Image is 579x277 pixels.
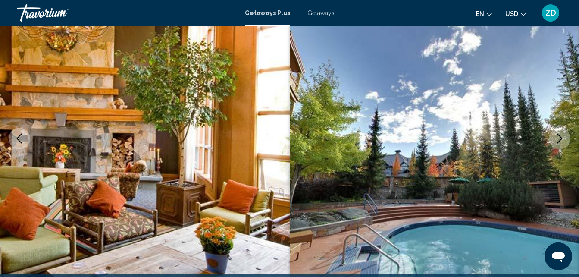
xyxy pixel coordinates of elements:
[9,128,30,149] button: Previous image
[307,9,335,16] a: Getaways
[505,7,526,20] button: Change currency
[549,128,570,149] button: Next image
[545,242,572,270] iframe: Button to launch messaging window
[476,7,492,20] button: Change language
[539,4,562,22] button: User Menu
[476,10,484,17] span: en
[17,4,236,22] a: Travorium
[505,10,518,17] span: USD
[245,9,290,16] a: Getaways Plus
[545,9,556,17] span: ZD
